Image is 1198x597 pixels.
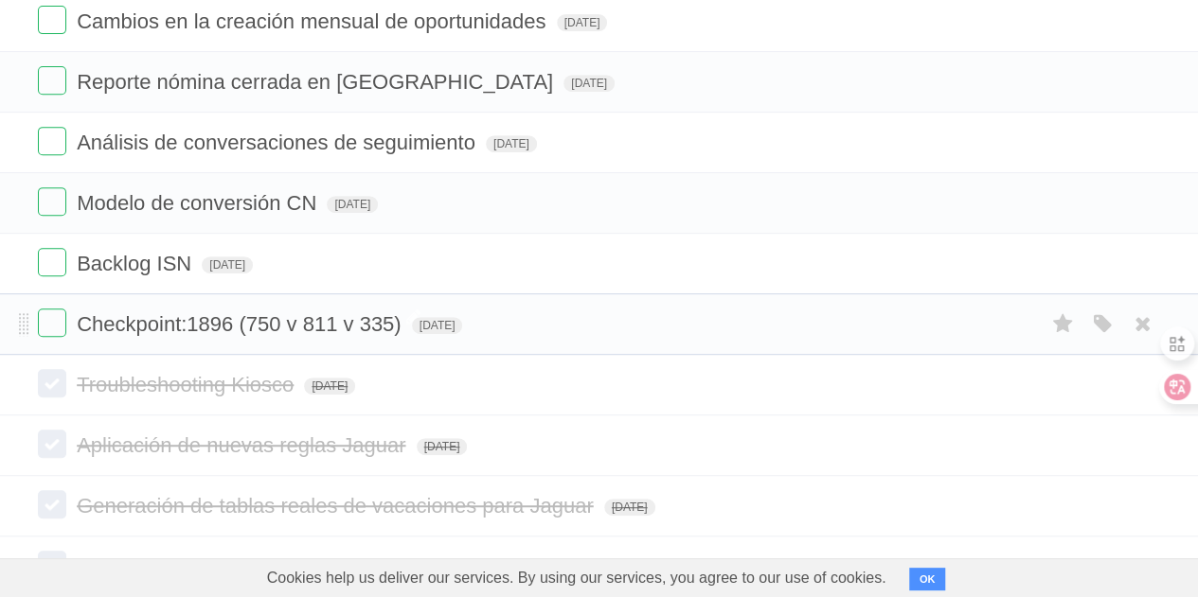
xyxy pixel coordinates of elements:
[38,66,66,95] label: Done
[563,75,615,92] span: [DATE]
[604,499,655,516] span: [DATE]
[304,378,355,395] span: [DATE]
[417,438,468,455] span: [DATE]
[412,317,463,334] span: [DATE]
[486,135,537,152] span: [DATE]
[38,6,66,34] label: Done
[77,70,558,94] span: Reporte nómina cerrada en [GEOGRAPHIC_DATA]
[77,373,298,396] span: Troubleshooting Kiosco
[38,551,66,579] label: Done
[77,433,410,457] span: Aplicación de nuevas reglas Jaguar
[38,369,66,397] label: Done
[77,191,321,215] span: Modelo de conversión CN
[1045,308,1081,340] label: Star task
[38,490,66,518] label: Done
[248,559,905,597] span: Cookies help us deliver our services. By using our services, you agree to our use of cookies.
[38,430,66,458] label: Done
[38,308,66,337] label: Done
[327,196,378,213] span: [DATE]
[38,127,66,155] label: Done
[77,312,405,336] span: Checkpoint:1896 (750 v 811 v 335)
[38,187,66,216] label: Done
[909,568,946,590] button: OK
[77,252,196,275] span: Backlog ISN
[202,256,253,273] span: [DATE]
[77,9,550,33] span: Cambios en la creación mensual de oportunidades
[77,494,598,518] span: Generación de tablas reales de vacaciones para Jaguar
[38,248,66,276] label: Done
[77,131,480,154] span: Análisis de conversaciones de seguimiento
[77,554,541,578] span: [PERSON_NAME] correo a Charger del tema WS
[557,14,608,31] span: [DATE]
